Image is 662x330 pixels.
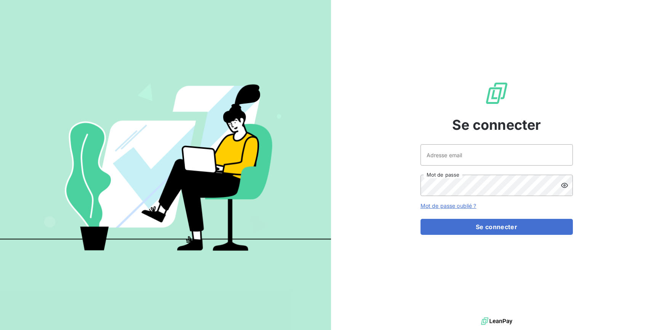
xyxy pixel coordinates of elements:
[485,81,509,105] img: Logo LeanPay
[421,202,477,209] a: Mot de passe oublié ?
[421,219,573,235] button: Se connecter
[481,316,512,327] img: logo
[452,115,541,135] span: Se connecter
[421,144,573,166] input: placeholder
